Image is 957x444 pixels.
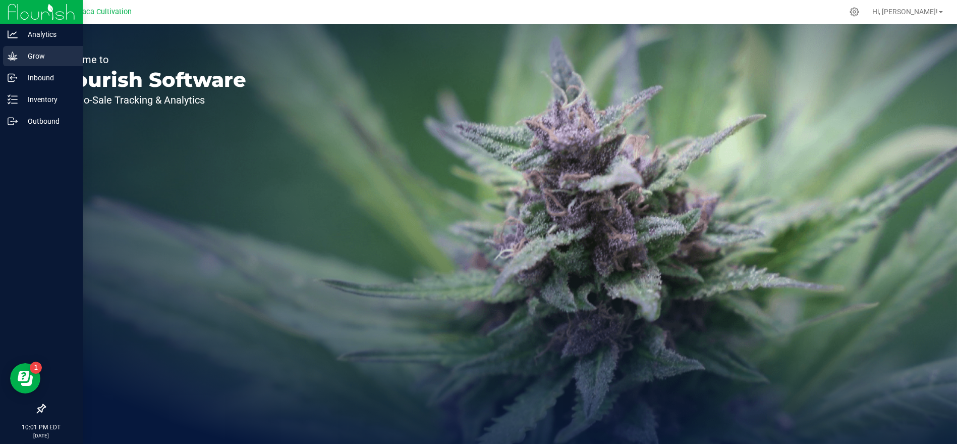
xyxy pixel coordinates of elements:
[18,28,78,40] p: Analytics
[872,8,938,16] span: Hi, [PERSON_NAME]!
[8,29,18,39] inline-svg: Analytics
[5,423,78,432] p: 10:01 PM EDT
[8,73,18,83] inline-svg: Inbound
[848,7,861,17] div: Manage settings
[18,72,78,84] p: Inbound
[8,94,18,105] inline-svg: Inventory
[8,116,18,126] inline-svg: Outbound
[54,95,246,105] p: Seed-to-Sale Tracking & Analytics
[5,432,78,439] p: [DATE]
[8,51,18,61] inline-svg: Grow
[30,362,42,374] iframe: Resource center unread badge
[10,363,40,393] iframe: Resource center
[18,93,78,106] p: Inventory
[18,50,78,62] p: Grow
[54,70,246,90] p: Flourish Software
[18,115,78,127] p: Outbound
[74,8,132,16] span: Ithaca Cultivation
[54,55,246,65] p: Welcome to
